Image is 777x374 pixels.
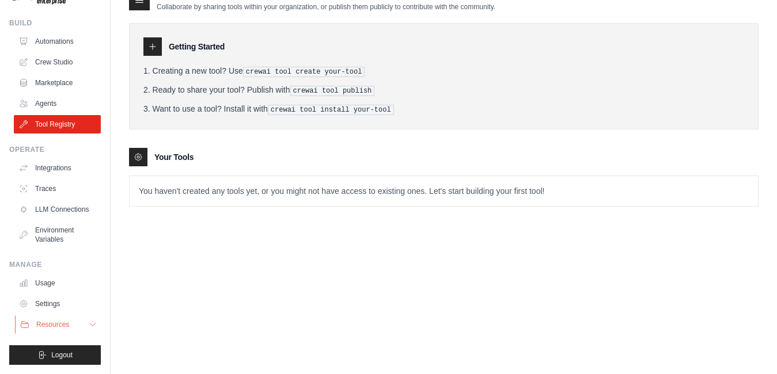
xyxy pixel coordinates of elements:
a: Automations [14,32,101,51]
li: Creating a new tool? Use [143,65,744,77]
a: LLM Connections [14,200,101,219]
pre: crewai tool create your-tool [243,67,365,77]
a: Marketplace [14,74,101,92]
div: Build [9,18,101,28]
span: Resources [36,320,69,329]
div: Manage [9,260,101,269]
button: Logout [9,345,101,365]
h3: Your Tools [154,151,194,163]
button: Resources [15,315,102,334]
div: Operate [9,145,101,154]
span: Logout [51,350,73,360]
a: Integrations [14,159,101,177]
pre: crewai tool install your-tool [268,105,394,115]
a: Environment Variables [14,221,101,249]
li: Ready to share your tool? Publish with [143,84,744,96]
a: Settings [14,295,101,313]
a: Tool Registry [14,115,101,133]
pre: crewai tool publish [290,86,375,96]
p: You haven't created any tools yet, or you might not have access to existing ones. Let's start bui... [130,176,758,206]
a: Crew Studio [14,53,101,71]
p: Collaborate by sharing tools within your organization, or publish them publicly to contribute wit... [157,2,495,12]
a: Traces [14,180,101,198]
h3: Getting Started [169,41,225,52]
li: Want to use a tool? Install it with [143,103,744,115]
a: Usage [14,274,101,292]
a: Agents [14,94,101,113]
